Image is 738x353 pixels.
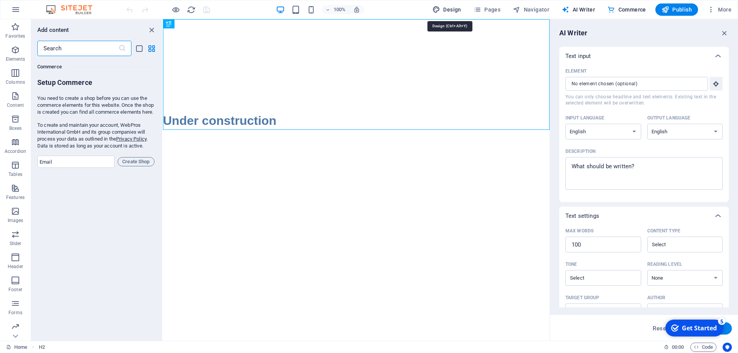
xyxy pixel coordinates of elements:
[429,3,464,16] button: Design
[147,25,156,35] button: close panel
[8,171,22,177] p: Tables
[565,68,587,74] p: Element
[37,41,118,56] input: Search
[559,47,729,65] div: Text input
[6,343,27,352] a: Click to cancel selection. Double-click to open Pages
[8,264,23,270] p: Header
[565,212,599,220] p: Text settings
[116,136,146,142] a: Privacy Policy
[21,7,56,16] div: Get Started
[565,94,723,106] span: You can only choose headline and text elements. Existing text in the selected element will be ove...
[37,95,155,116] p: You need to create a shop before you can use the commerce elements for this website. Once the sho...
[37,78,155,89] h6: Setup Commerce
[333,5,346,14] h6: 100%
[647,115,691,121] p: Output language
[322,5,349,14] button: 100%
[37,25,69,35] h6: Add content
[565,148,595,154] p: Description
[648,322,672,335] button: Reset
[39,343,45,352] span: Click to select. Double-click to edit
[57,1,65,8] div: 5
[353,6,360,13] i: On resize automatically adjust zoom level to fit chosen device.
[44,5,102,14] img: Editor Logo
[647,261,682,267] p: Reading level
[559,225,729,331] div: Text settings
[5,33,25,39] p: Favorites
[565,228,593,234] p: Max words
[118,157,155,166] button: Create Shop
[662,6,692,13] span: Publish
[647,124,723,139] select: Output language
[559,207,729,225] div: Text settings
[607,6,646,13] span: Commerce
[647,228,680,234] p: Content type
[39,343,45,352] nav: breadcrumb
[135,44,144,53] button: list-view
[565,295,599,301] p: Target group
[8,310,22,316] p: Forms
[677,344,678,350] span: :
[565,52,591,60] p: Text input
[5,148,26,154] p: Accordion
[8,217,23,224] p: Images
[565,237,641,252] input: Max words
[187,5,196,14] i: Reload page
[9,125,22,131] p: Boxes
[694,343,713,352] span: Code
[565,305,641,318] input: Target group
[186,5,196,14] button: reload
[6,194,25,201] p: Features
[559,65,729,202] div: Text input
[604,3,649,16] button: Commerce
[650,306,708,317] input: AuthorClear
[565,124,641,139] select: Input language
[655,3,698,16] button: Publish
[559,28,587,38] h6: AI Writer
[647,270,723,286] select: Reading level
[650,239,708,250] input: Content typeClear
[704,3,735,16] button: More
[565,261,577,267] p: Tone
[37,122,155,149] p: To create and maintain your account, WebPros International GmbH and its group companies will proc...
[432,6,461,13] span: Design
[147,44,156,53] button: grid-view
[723,343,732,352] button: Usercentrics
[121,157,151,166] span: Create Shop
[565,115,605,121] p: Input language
[474,6,500,13] span: Pages
[7,102,24,108] p: Content
[8,287,22,293] p: Footer
[707,6,731,13] span: More
[568,272,626,283] input: ToneClear
[558,3,598,16] button: AI Writer
[37,156,115,168] input: Email
[653,325,668,331] span: Reset
[664,343,684,352] h6: Session time
[710,77,723,91] button: ElementYou can only choose headline and text elements. Existing text in the selected element will...
[647,295,666,301] p: Author
[6,56,25,62] p: Elements
[565,77,703,91] input: ElementYou can only choose headline and text elements. Existing text in the selected element will...
[510,3,552,16] button: Navigator
[690,343,716,352] button: Code
[569,161,719,186] textarea: Description
[470,3,504,16] button: Pages
[37,62,155,71] h6: Commerce
[562,6,595,13] span: AI Writer
[513,6,549,13] span: Navigator
[6,79,25,85] p: Columns
[10,240,22,247] p: Slider
[672,343,684,352] span: 00 00
[4,3,62,20] div: Get Started 5 items remaining, 0% complete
